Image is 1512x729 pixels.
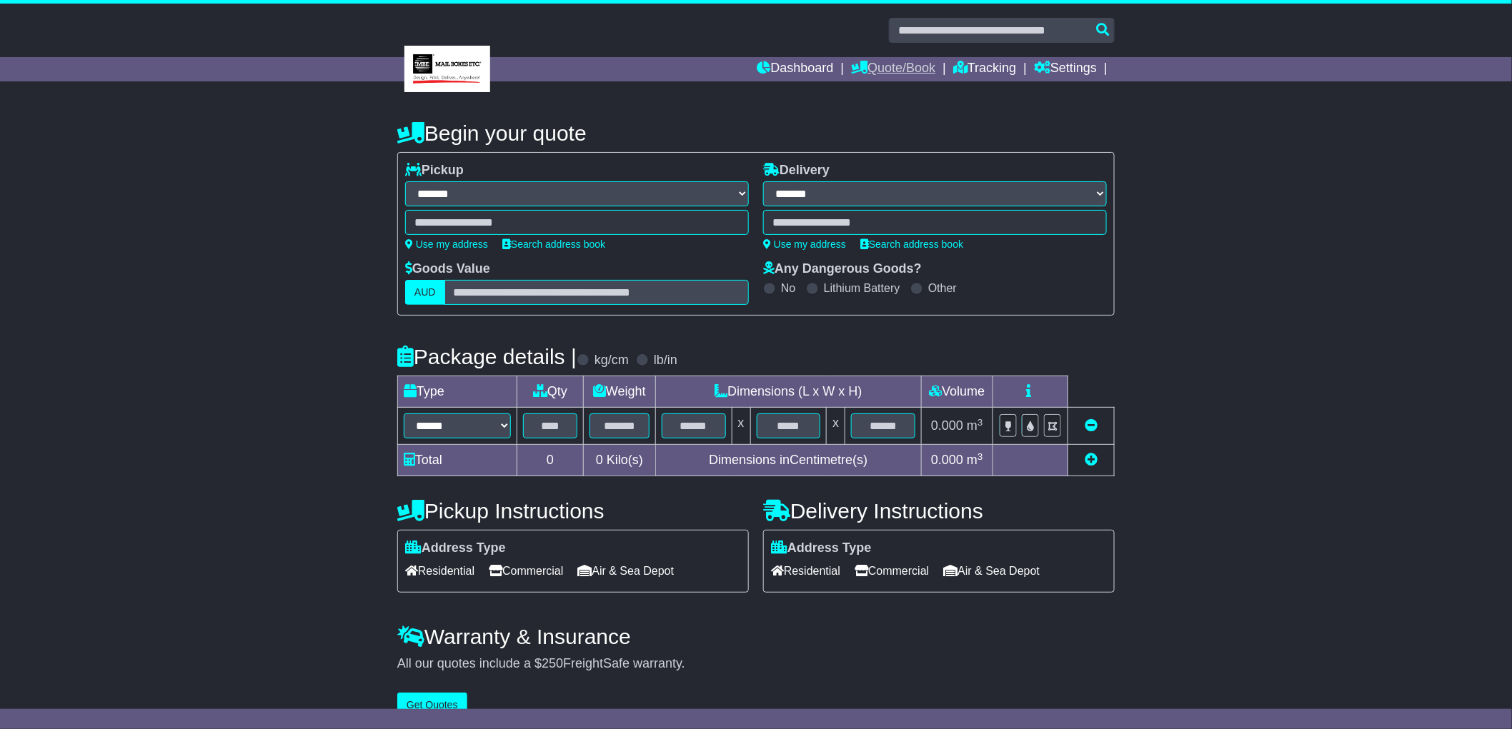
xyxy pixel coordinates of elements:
td: Dimensions in Centimetre(s) [655,445,921,476]
h4: Begin your quote [397,121,1115,145]
a: Use my address [763,238,846,250]
span: Commercial [489,560,563,582]
h4: Warranty & Insurance [397,625,1115,648]
label: lb/in [654,353,677,368]
label: kg/cm [595,353,629,368]
span: Air & Sea Depot [944,560,1040,582]
td: Kilo(s) [584,445,656,476]
span: 250 [542,656,563,670]
td: Volume [921,376,993,408]
span: Residential [405,560,474,582]
span: 0.000 [931,453,963,467]
label: No [781,281,795,295]
label: Other [928,281,957,295]
label: Any Dangerous Goods? [763,261,922,277]
label: Delivery [763,163,830,179]
label: Lithium Battery [824,281,900,295]
a: Search address book [860,238,963,250]
h4: Package details | [397,345,577,368]
a: Dashboard [757,57,834,81]
div: All our quotes include a $ FreightSafe warranty. [397,656,1115,672]
label: Pickup [405,163,464,179]
td: Qty [517,376,584,408]
label: AUD [405,280,445,305]
label: Address Type [405,541,506,556]
a: Search address book [502,238,605,250]
span: Air & Sea Depot [578,560,675,582]
span: m [967,418,983,433]
td: 0 [517,445,584,476]
button: Get Quotes [397,693,467,718]
label: Goods Value [405,261,490,277]
img: MBE Eight Mile Plains [404,46,490,92]
a: Use my address [405,238,488,250]
span: m [967,453,983,467]
h4: Delivery Instructions [763,499,1115,523]
sup: 3 [978,451,983,462]
span: Residential [771,560,840,582]
a: Remove this item [1085,418,1098,433]
td: x [732,408,750,445]
label: Address Type [771,541,872,556]
sup: 3 [978,417,983,428]
td: x [827,408,845,445]
span: 0.000 [931,418,963,433]
span: Commercial [855,560,929,582]
a: Tracking [953,57,1016,81]
a: Settings [1034,57,1097,81]
a: Add new item [1085,453,1098,467]
a: Quote/Book [851,57,935,81]
span: 0 [596,453,603,467]
td: Type [398,376,517,408]
td: Dimensions (L x W x H) [655,376,921,408]
td: Total [398,445,517,476]
h4: Pickup Instructions [397,499,749,523]
td: Weight [584,376,656,408]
